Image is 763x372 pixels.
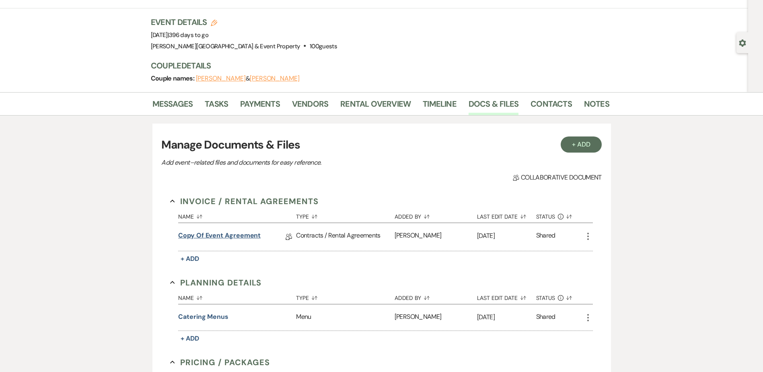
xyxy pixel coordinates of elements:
[536,214,555,219] span: Status
[469,97,518,115] a: Docs & Files
[513,173,601,182] span: Collaborative document
[178,231,261,243] a: Copy of Event Agreement
[340,97,411,115] a: Rental Overview
[196,75,246,82] button: [PERSON_NAME]
[161,157,443,168] p: Add event–related files and documents for easy reference.
[196,74,300,83] span: &
[477,231,536,241] p: [DATE]
[536,312,555,323] div: Shared
[423,97,457,115] a: Timeline
[151,17,337,28] h3: Event Details
[395,289,477,304] button: Added By
[536,295,555,301] span: Status
[152,97,193,115] a: Messages
[536,289,583,304] button: Status
[296,304,394,331] div: Menu
[178,253,202,265] button: + Add
[395,223,477,251] div: [PERSON_NAME]
[536,231,555,243] div: Shared
[296,207,394,223] button: Type
[151,60,601,71] h3: Couple Details
[178,333,202,344] button: + Add
[584,97,609,115] a: Notes
[170,277,261,289] button: Planning Details
[531,97,572,115] a: Contacts
[292,97,328,115] a: Vendors
[151,74,196,83] span: Couple names:
[477,207,536,223] button: Last Edit Date
[477,289,536,304] button: Last Edit Date
[151,42,300,50] span: [PERSON_NAME][GEOGRAPHIC_DATA] & Event Property
[240,97,280,115] a: Payments
[170,195,319,207] button: Invoice / Rental Agreements
[395,304,477,331] div: [PERSON_NAME]
[477,312,536,322] p: [DATE]
[561,136,602,153] button: + Add
[169,31,208,39] span: 396 days to go
[250,75,300,82] button: [PERSON_NAME]
[296,289,394,304] button: Type
[181,254,199,263] span: + Add
[536,207,583,223] button: Status
[296,223,394,251] div: Contracts / Rental Agreements
[181,334,199,343] span: + Add
[739,39,746,46] button: Open lead details
[205,97,228,115] a: Tasks
[170,356,270,368] button: Pricing / Packages
[161,136,601,153] h3: Manage Documents & Files
[151,31,209,39] span: [DATE]
[178,289,296,304] button: Name
[168,31,208,39] span: |
[310,42,337,50] span: 100 guests
[178,312,228,322] button: Catering Menus
[395,207,477,223] button: Added By
[178,207,296,223] button: Name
